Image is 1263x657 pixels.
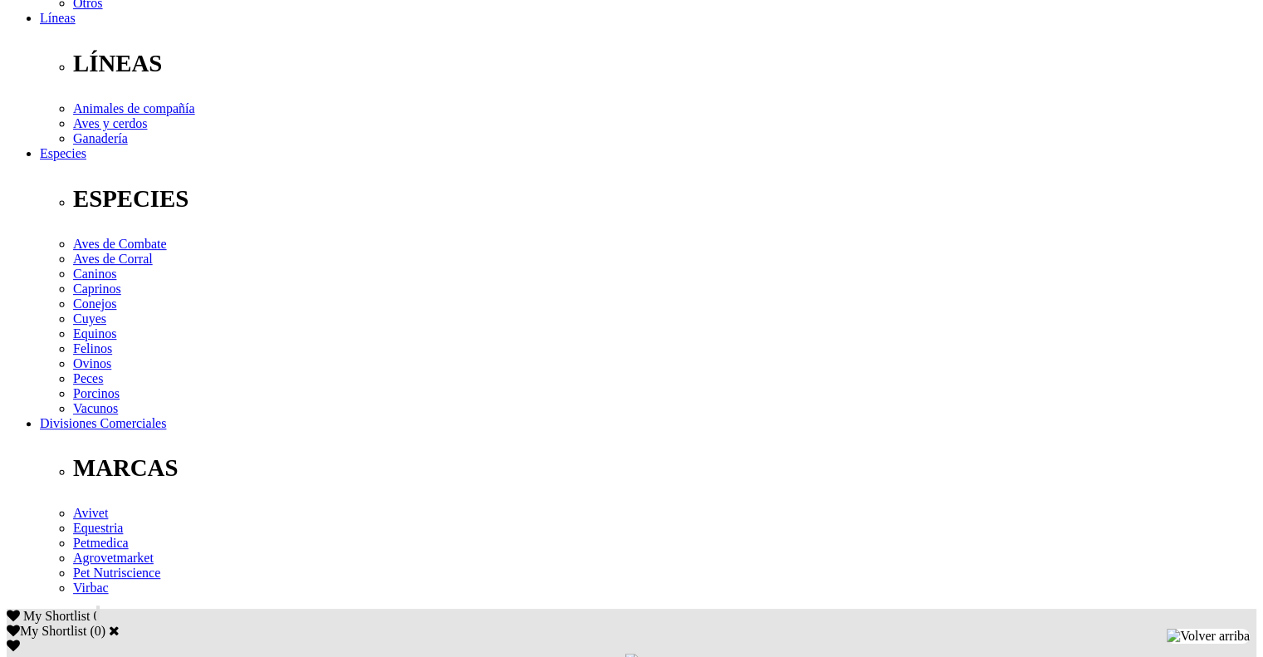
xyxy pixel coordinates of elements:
[7,624,86,638] label: My Shortlist
[73,454,1256,482] p: MARCAS
[40,11,76,25] a: Líneas
[73,50,1256,77] p: LÍNEAS
[8,150,286,649] iframe: Brevo live chat
[73,131,128,145] a: Ganadería
[73,101,195,115] a: Animales de compañía
[73,116,147,130] a: Aves y cerdos
[40,146,86,160] a: Especies
[1167,629,1250,644] img: Volver arriba
[73,185,1256,213] p: ESPECIES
